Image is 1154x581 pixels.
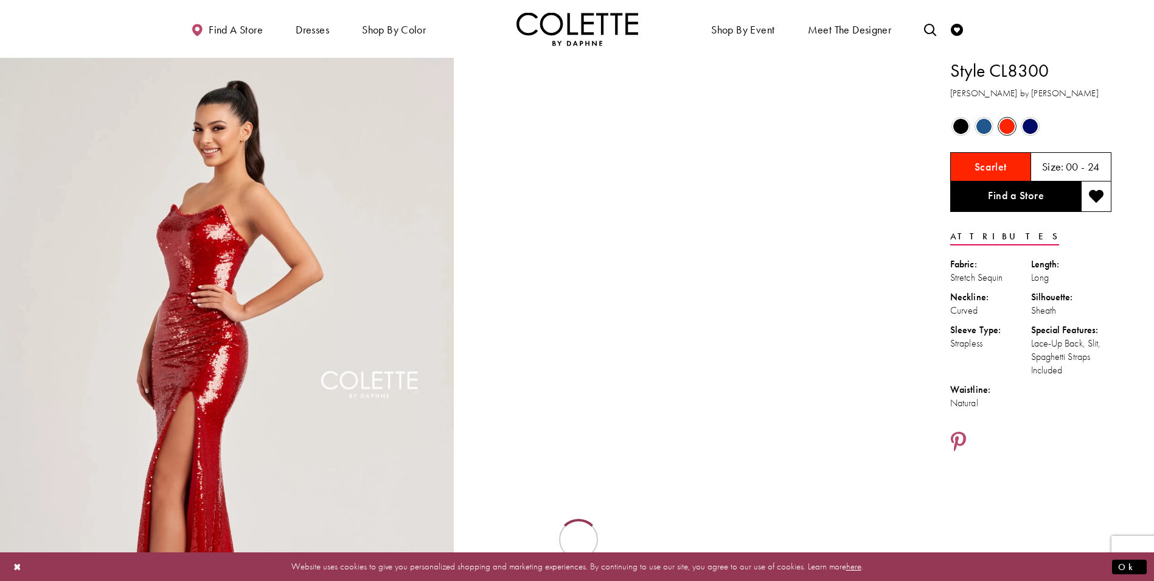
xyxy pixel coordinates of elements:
[950,290,1031,304] div: Neckline:
[1031,258,1112,271] div: Length:
[711,24,774,36] span: Shop By Event
[950,258,1031,271] div: Fabric:
[950,86,1111,100] h3: [PERSON_NAME] by [PERSON_NAME]
[359,12,429,46] span: Shop by color
[88,558,1066,575] p: Website uses cookies to give you personalized shopping and marketing experiences. By continuing t...
[1112,559,1147,574] button: Submit Dialog
[950,337,1031,350] div: Strapless
[209,24,263,36] span: Find a store
[950,116,972,137] div: Black
[996,116,1018,137] div: Scarlet
[846,560,861,572] a: here
[950,383,1031,396] div: Waistline:
[950,58,1111,83] h1: Style CL8300
[1031,290,1112,304] div: Silhouette:
[921,12,939,46] a: Toggle search
[1031,337,1112,377] div: Lace-Up Back, Slit, Spaghetti Straps Included
[1031,304,1112,317] div: Sheath
[516,12,638,46] a: Visit Home Page
[1020,116,1041,137] div: Sapphire
[1031,271,1112,284] div: Long
[950,431,967,454] a: Share using Pinterest - Opens in new tab
[973,116,995,137] div: Ocean Blue
[805,12,895,46] a: Meet the designer
[460,58,914,285] video: Style CL8300 Colette by Daphne #1 autoplay loop mute video
[950,271,1031,284] div: Stretch Sequin
[808,24,892,36] span: Meet the designer
[7,556,28,577] button: Close Dialog
[948,12,966,46] a: Check Wishlist
[950,228,1059,245] a: Attributes
[950,323,1031,337] div: Sleeve Type:
[1081,181,1111,212] button: Add to wishlist
[1031,323,1112,337] div: Special Features:
[950,181,1081,212] a: Find a Store
[296,24,329,36] span: Dresses
[708,12,777,46] span: Shop By Event
[362,24,426,36] span: Shop by color
[293,12,332,46] span: Dresses
[950,304,1031,317] div: Curved
[950,115,1111,138] div: Product color controls state depends on size chosen
[516,12,638,46] img: Colette by Daphne
[188,12,266,46] a: Find a store
[1042,160,1064,174] span: Size:
[975,161,1007,173] h5: Chosen color
[1066,161,1100,173] h5: 00 - 24
[950,396,1031,410] div: Natural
